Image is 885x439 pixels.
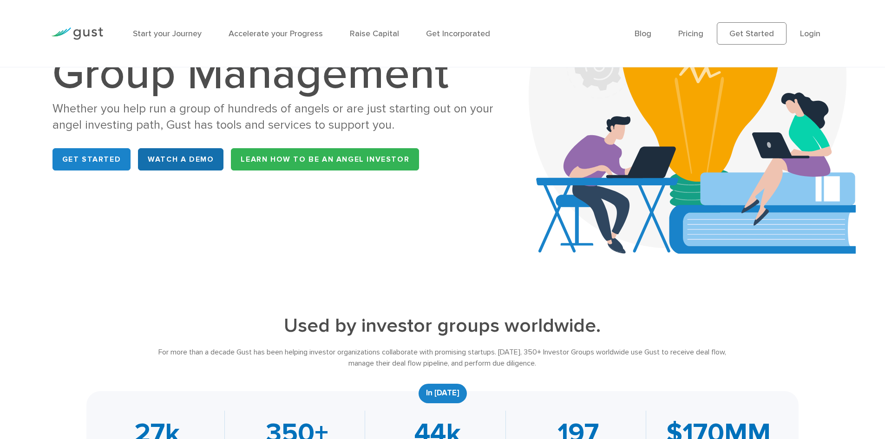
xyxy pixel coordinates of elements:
[678,29,703,39] a: Pricing
[419,384,467,403] div: In [DATE]
[51,27,103,40] img: Gust Logo
[231,148,419,170] a: Learn How to be an Angel Investor
[800,29,820,39] a: Login
[635,29,651,39] a: Blog
[52,148,131,170] a: Get Started
[133,29,202,39] a: Start your Journey
[52,7,502,96] h1: Simplified Investor Group Management
[52,101,502,133] div: Whether you help run a group of hundreds of angels or are just starting out on your angel investi...
[158,314,728,337] h2: Used by investor groups worldwide.
[350,29,399,39] a: Raise Capital
[717,22,787,45] a: Get Started
[138,148,223,170] a: WATCH A DEMO
[229,29,323,39] a: Accelerate your Progress
[426,29,490,39] a: Get Incorporated
[158,347,728,369] div: For more than a decade Gust has been helping investor organizations collaborate with promising st...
